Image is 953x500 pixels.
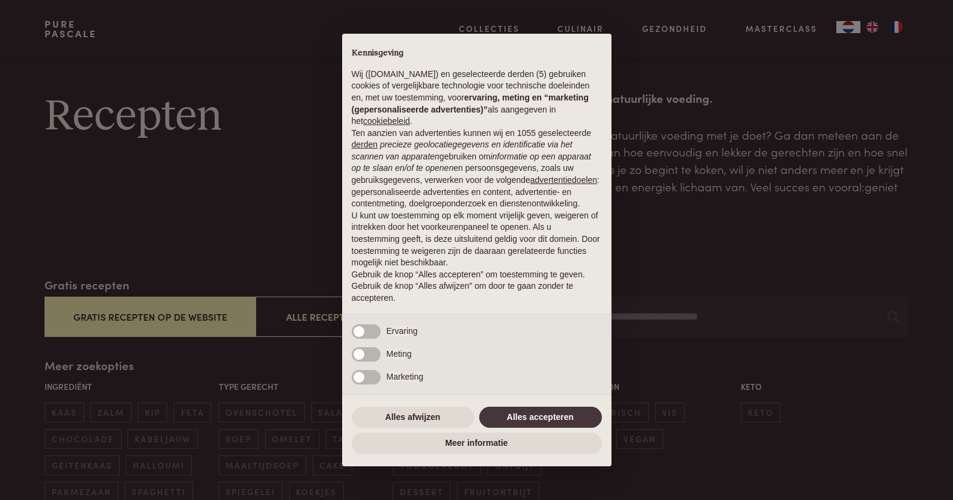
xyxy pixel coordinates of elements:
[352,139,378,151] button: derden
[352,269,602,304] p: Gebruik de knop “Alles accepteren” om toestemming te geven. Gebruik de knop “Alles afwijzen” om d...
[352,407,474,428] button: Alles afwijzen
[530,174,597,187] button: advertentiedoelen
[363,116,410,126] a: cookiebeleid
[387,372,423,381] span: Marketing
[352,128,602,210] p: Ten aanzien van advertenties kunnen wij en 1055 geselecteerde gebruiken om en persoonsgegevens, z...
[352,93,589,114] strong: ervaring, meting en “marketing (gepersonaliseerde advertenties)”
[352,433,602,454] button: Meer informatie
[352,140,572,161] em: precieze geolocatiegegevens en identificatie via het scannen van apparaten
[387,326,418,336] span: Ervaring
[479,407,602,428] button: Alles accepteren
[352,210,602,269] p: U kunt uw toestemming op elk moment vrijelijk geven, weigeren of intrekken door het voorkeurenpan...
[352,69,602,128] p: Wij ([DOMAIN_NAME]) en geselecteerde derden (5) gebruiken cookies of vergelijkbare technologie vo...
[352,152,592,173] em: informatie op een apparaat op te slaan en/of te openen
[352,48,602,59] h2: Kennisgeving
[387,349,412,359] span: Meting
